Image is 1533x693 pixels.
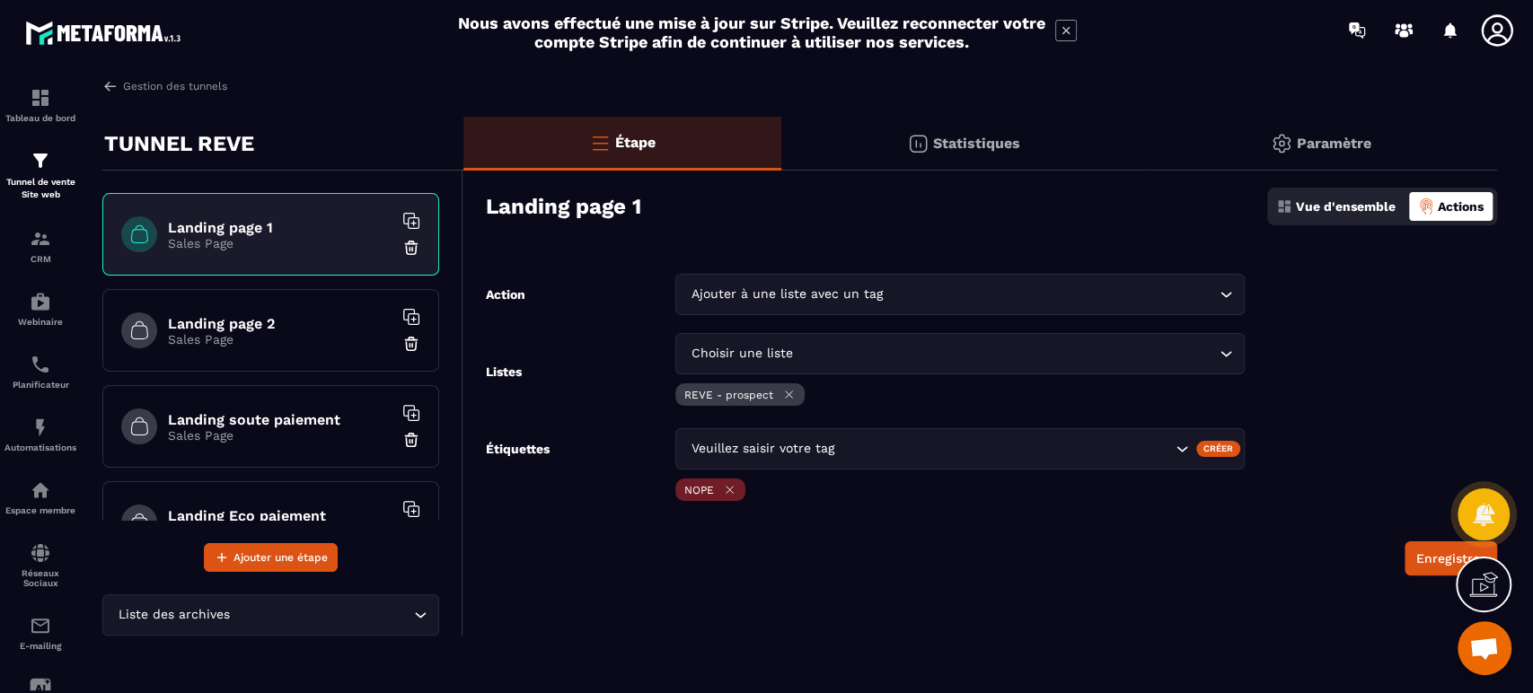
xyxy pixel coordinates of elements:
input: Search for option [797,344,1214,364]
img: formation [30,228,51,250]
a: formationformationTunnel de vente Site web [4,136,76,215]
img: automations [30,417,51,438]
img: setting-gr.5f69749f.svg [1271,133,1292,154]
label: Action [486,287,525,302]
a: schedulerschedulerPlanificateur [4,340,76,403]
img: scheduler [30,354,51,375]
div: Créer [1196,441,1240,457]
img: trash [402,335,420,353]
input: Search for option [838,439,1171,459]
p: Réseaux Sociaux [4,568,76,588]
img: stats.20deebd0.svg [907,133,929,154]
a: emailemailE-mailing [4,601,76,664]
a: automationsautomationsWebinaire [4,277,76,340]
h6: Landing Eco paiement [168,507,392,524]
a: formationformationCRM [4,215,76,277]
span: Veuillez saisir votre tag [687,439,838,459]
p: Sales Page [168,428,392,443]
img: dashboard.5f9f1413.svg [1276,198,1292,215]
img: formation [30,87,51,109]
img: trash [402,431,420,449]
img: bars-o.4a397970.svg [589,132,611,154]
p: Webinaire [4,317,76,327]
p: Tunnel de vente Site web [4,176,76,201]
img: trash [402,239,420,257]
span: Ajouter à une liste avec un tag [687,285,886,304]
input: Search for option [233,605,410,625]
label: Étiquettes [486,442,550,505]
div: Search for option [675,333,1244,374]
img: logo [25,16,187,49]
a: Gestion des tunnels [102,78,227,94]
h6: Landing page 1 [168,219,392,236]
p: Tableau de bord [4,113,76,123]
img: automations [30,291,51,312]
p: Paramètre [1297,135,1371,152]
h6: Landing page 2 [168,315,392,332]
h2: Nous avons effectué une mise à jour sur Stripe. Veuillez reconnecter votre compte Stripe afin de ... [457,13,1046,51]
label: Listes [486,364,522,379]
img: automations [30,479,51,501]
a: social-networksocial-networkRéseaux Sociaux [4,529,76,601]
div: Search for option [675,274,1244,315]
p: Planificateur [4,380,76,390]
div: Ouvrir le chat [1458,621,1511,675]
p: Vue d'ensemble [1296,199,1396,214]
span: Liste des archives [114,605,233,625]
p: Sales Page [168,236,392,250]
img: arrow [102,78,119,94]
span: Choisir une liste [687,344,797,364]
div: Search for option [102,594,439,636]
span: Ajouter une étape [233,548,328,566]
a: automationsautomationsEspace membre [4,466,76,529]
img: actions-active.8f1ece3a.png [1418,198,1434,215]
h3: Landing page 1 [486,194,641,219]
img: formation [30,150,51,171]
img: email [30,615,51,636]
p: CRM [4,254,76,264]
a: automationsautomationsAutomatisations [4,403,76,466]
p: REVE - prospect [684,389,773,401]
p: E-mailing [4,641,76,651]
p: Sales Page [168,332,392,346]
button: Enregistrer [1405,541,1497,575]
img: social-network [30,542,51,564]
button: Ajouter une étape [204,543,338,572]
p: Statistiques [933,135,1020,152]
p: Étape [615,134,656,151]
input: Search for option [886,285,1214,304]
div: Search for option [675,428,1244,469]
p: Espace membre [4,505,76,515]
p: Automatisations [4,443,76,452]
a: formationformationTableau de bord [4,74,76,136]
p: TUNNEL REVE [104,126,254,162]
p: NOPE [684,484,714,496]
h6: Landing soute paiement [168,411,392,428]
p: Actions [1438,199,1484,214]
